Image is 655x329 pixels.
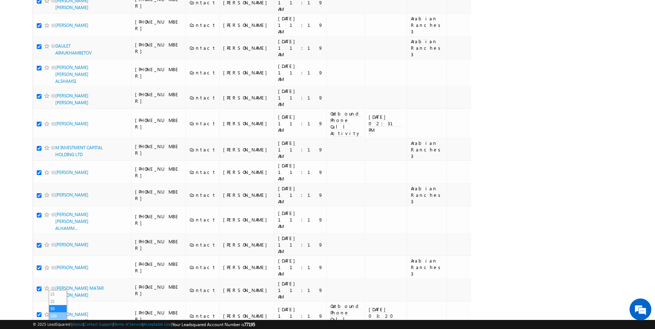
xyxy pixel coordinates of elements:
span: Outbound Phone Call Activity [330,303,361,329]
div: [DATE] 11:19 AM [278,210,323,230]
div: [PHONE_NUMBER] [135,91,182,104]
div: [PHONE_NUMBER] [135,213,182,226]
span: Outbound Phone Call Activity [330,110,361,137]
div: Contact [190,264,216,271]
a: [PERSON_NAME] [55,192,88,198]
a: Acceptable Use [143,322,171,326]
div: [PHONE_NUMBER] [135,309,182,322]
div: [PERSON_NAME] [223,94,271,101]
em: Start Chat [99,224,132,233]
div: [PERSON_NAME] [223,22,271,28]
div: [DATE] 11:19 AM [278,38,323,58]
div: Minimize live chat window [119,4,137,21]
img: d_60004797649_company_0_60004797649 [12,38,31,48]
li: 25 [49,298,67,305]
li: 15 [49,291,67,298]
div: [PERSON_NAME] [223,169,271,175]
div: [PERSON_NAME] [223,264,271,271]
a: [PERSON_NAME] MATAR [PERSON_NAME] [55,285,104,298]
li: 50 [49,305,67,312]
a: [PERSON_NAME] [PERSON_NAME] [55,312,88,324]
div: [PHONE_NUMBER] [135,19,182,32]
a: [PERSON_NAME] [PERSON_NAME] ALHAMM... [55,212,88,231]
div: [PERSON_NAME] [223,241,271,248]
a: Contact Support [84,322,113,326]
div: [DATE] 11:19 AM [278,88,323,107]
div: [PERSON_NAME] [223,216,271,223]
div: [PHONE_NUMBER] [135,261,182,274]
div: Contact [190,287,216,293]
a: [PERSON_NAME] [55,242,88,247]
div: [DATE] 11:19 AM [278,235,323,255]
div: Arabian Ranches 3 [411,185,443,205]
div: [DATE] 11:19 AM [278,162,323,182]
span: © 2025 LeadSquared | | | | | [33,321,255,328]
div: Contact [190,146,216,153]
div: [PERSON_NAME] [223,192,271,198]
div: Contact [190,241,216,248]
div: Contact [190,192,216,198]
div: [PHONE_NUMBER] [135,188,182,202]
a: [PERSON_NAME] [55,265,88,270]
a: M INVESTMENT CAPITAL HOLDING LTD [55,145,103,157]
span: Your Leadsquared Account Number is [172,322,255,327]
div: [DATE] 11:19 AM [278,306,323,326]
div: [PHONE_NUMBER] [135,143,182,156]
div: [PERSON_NAME] [223,120,271,127]
a: Terms of Service [114,322,142,326]
div: Contact [190,22,216,28]
span: [DATE] 02:31 PM [369,114,402,133]
a: [PERSON_NAME] [55,170,88,175]
div: Arabian Ranches 3 [411,15,443,35]
div: Contact [190,94,216,101]
textarea: Type your message and hit 'Enter' [9,67,133,218]
div: Arabian Ranches 3 [411,140,443,159]
div: Chat with us now [38,38,122,48]
a: [PERSON_NAME] [55,23,88,28]
a: About [72,322,83,326]
div: [PERSON_NAME] [223,146,271,153]
div: [PHONE_NUMBER] [135,41,182,54]
div: [DATE] 11:19 AM [278,257,323,277]
div: [PHONE_NUMBER] [135,284,182,297]
div: Contact [190,120,216,127]
div: Arabian Ranches 3 [411,38,443,58]
a: [PERSON_NAME] [PERSON_NAME] [55,93,88,105]
li: 100 [49,312,67,320]
a: DAULET AIMUKHAMBETOV [55,43,92,56]
div: Arabian Ranches 3 [411,257,443,277]
div: [PERSON_NAME] [223,45,271,51]
div: [DATE] 11:19 AM [278,280,323,300]
div: [DATE] 11:19 AM [278,140,323,159]
div: [DATE] 11:19 AM [278,185,323,205]
span: [DATE] 03:20 PM [369,306,398,326]
div: [PHONE_NUMBER] [135,238,182,251]
div: Contact [190,216,216,223]
div: Contact [190,45,216,51]
div: [PHONE_NUMBER] [135,166,182,179]
div: [PHONE_NUMBER] [135,117,182,130]
div: Contact [190,169,216,175]
div: [PERSON_NAME] [223,287,271,293]
div: [PHONE_NUMBER] [135,66,182,79]
div: Contact [190,69,216,76]
div: [DATE] 11:19 AM [278,114,323,133]
a: [PERSON_NAME] [PERSON_NAME] ALSHAMSI [55,65,88,84]
div: Contact [190,313,216,319]
div: [PERSON_NAME] [223,69,271,76]
a: [PERSON_NAME] [55,121,88,126]
div: [DATE] 11:19 AM [278,63,323,82]
div: [PERSON_NAME] [223,313,271,319]
span: 77195 [244,322,255,327]
div: [DATE] 11:19 AM [278,15,323,35]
